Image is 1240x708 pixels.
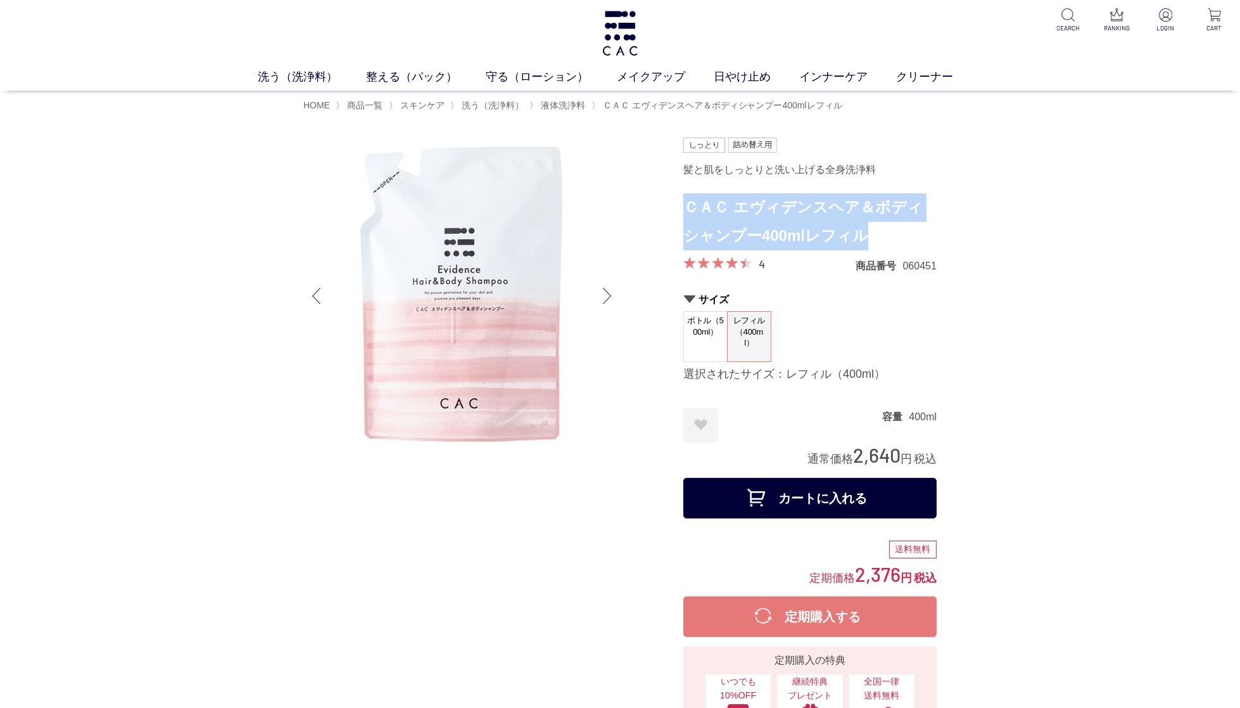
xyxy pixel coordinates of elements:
span: レフィル（400ml） [728,312,771,352]
button: 定期購入する [683,596,937,637]
a: インナーケア [800,68,897,86]
span: 円 [901,572,912,584]
a: メイクアップ [617,68,714,86]
div: 定期購入の特典 [688,653,932,668]
img: しっとり [683,138,725,153]
dd: 060451 [903,259,937,273]
a: 整える（パック） [367,68,486,86]
div: 選択されたサイズ：レフィル（400ml） [683,367,937,382]
a: 商品一覧 [345,100,383,110]
a: 洗う（洗浄料） [459,100,524,110]
span: 税込 [914,453,937,465]
span: スキンケア [400,100,445,110]
a: 4 [759,257,765,271]
li: 〉 [529,100,588,112]
span: 定期価格 [809,570,855,584]
a: HOME [303,100,330,110]
span: 通常価格 [807,453,853,465]
a: CART [1199,8,1230,33]
span: ＣＡＣ エヴィデンスヘア＆ボディシャンプー400mlレフィル [603,100,842,110]
span: 税込 [914,572,937,584]
li: 〉 [592,100,845,112]
div: 送料無料 [889,541,937,558]
img: logo [600,11,640,56]
a: 液体洗浄料 [538,100,585,110]
span: 円 [901,453,912,465]
img: 詰め替え用 [728,138,777,153]
span: ボトル（500ml） [684,312,727,348]
a: 守る（ローション） [486,68,617,86]
a: 日やけ止め [714,68,800,86]
a: お気に入りに登録する [683,408,718,442]
span: 液体洗浄料 [541,100,585,110]
span: 継続特典 プレゼント [783,675,836,702]
a: ＣＡＣ エヴィデンスヘア＆ボディシャンプー400mlレフィル [600,100,842,110]
span: いつでも10%OFF [712,675,764,702]
a: 洗う（洗浄料） [258,68,367,86]
button: カートに入れる [683,478,937,518]
span: 2,640 [853,443,901,467]
span: 商品一覧 [347,100,383,110]
img: ＣＡＣ エヴィデンスヘア＆ボディシャンプー400mlレフィル レフィル（400ml） [303,138,620,454]
p: CART [1199,23,1230,33]
div: 髪と肌をしっとりと洗い上げる全身洗浄料 [683,159,937,181]
dt: 商品番号 [856,259,903,273]
a: RANKING [1101,8,1132,33]
dd: 400ml [909,410,937,423]
p: RANKING [1101,23,1132,33]
li: 〉 [450,100,527,112]
span: 洗う（洗浄料） [462,100,524,110]
span: 2,376 [855,562,901,586]
a: SEARCH [1053,8,1084,33]
dt: 容量 [882,410,909,423]
a: クリーナー [897,68,982,86]
li: 〉 [389,100,448,112]
p: SEARCH [1053,23,1084,33]
li: 〉 [336,100,386,112]
span: 全国一律 送料無料 [856,675,908,702]
h2: サイズ [683,293,937,306]
h1: ＣＡＣ エヴィデンスヘア＆ボディシャンプー400mlレフィル [683,193,937,250]
a: スキンケア [398,100,445,110]
p: LOGIN [1150,23,1181,33]
a: LOGIN [1150,8,1181,33]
